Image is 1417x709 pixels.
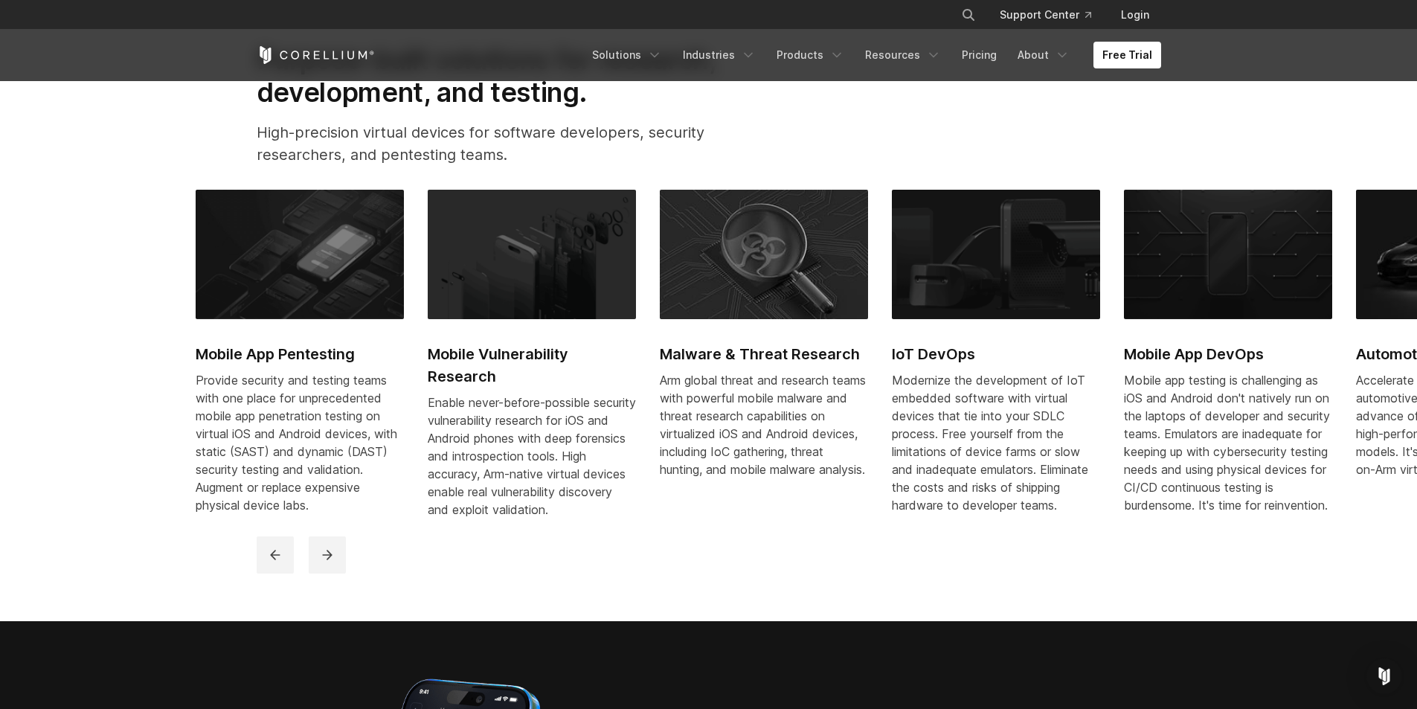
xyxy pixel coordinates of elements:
a: Products [768,42,853,68]
a: Mobile Vulnerability Research Mobile Vulnerability Research Enable never-before-possible security... [428,190,636,536]
img: Mobile App Pentesting [196,190,404,319]
a: Resources [856,42,950,68]
a: About [1009,42,1079,68]
p: High-precision virtual devices for software developers, security researchers, and pentesting teams. [257,121,764,166]
a: Free Trial [1093,42,1161,68]
a: Login [1109,1,1161,28]
button: Search [955,1,982,28]
a: Pricing [953,42,1006,68]
a: Solutions [583,42,671,68]
a: Support Center [988,1,1103,28]
div: Enable never-before-possible security vulnerability research for iOS and Android phones with deep... [428,394,636,519]
div: Modernize the development of IoT embedded software with virtual devices that tie into your SDLC p... [892,371,1100,514]
a: Mobile App DevOps Mobile App DevOps Mobile app testing is challenging as iOS and Android don't na... [1124,190,1332,532]
div: Open Intercom Messenger [1366,658,1402,694]
div: Navigation Menu [583,42,1161,68]
a: Corellium Home [257,46,375,64]
img: Malware & Threat Research [660,190,868,319]
h2: Malware & Threat Research [660,343,868,365]
a: Industries [674,42,765,68]
h2: IoT DevOps [892,343,1100,365]
div: Provide security and testing teams with one place for unprecedented mobile app penetration testin... [196,371,404,514]
div: Arm global threat and research teams with powerful mobile malware and threat research capabilitie... [660,371,868,478]
img: Mobile App DevOps [1124,190,1332,319]
a: Malware & Threat Research Malware & Threat Research Arm global threat and research teams with pow... [660,190,868,496]
h2: Mobile App DevOps [1124,343,1332,365]
img: IoT DevOps [892,190,1100,319]
img: Mobile Vulnerability Research [428,190,636,319]
button: previous [257,536,294,574]
h2: Mobile Vulnerability Research [428,343,636,388]
div: Mobile app testing is challenging as iOS and Android don't natively run on the laptops of develop... [1124,371,1332,514]
h2: Mobile App Pentesting [196,343,404,365]
a: IoT DevOps IoT DevOps Modernize the development of IoT embedded software with virtual devices tha... [892,190,1100,532]
div: Navigation Menu [943,1,1161,28]
button: next [309,536,346,574]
